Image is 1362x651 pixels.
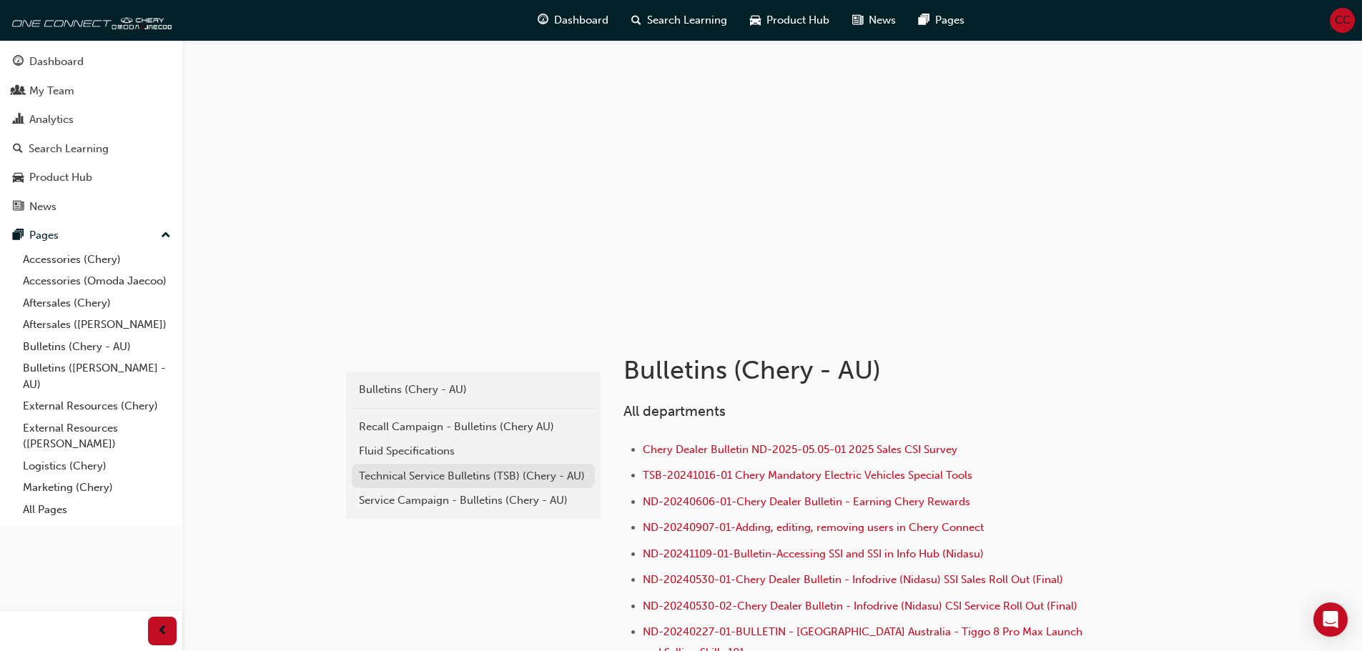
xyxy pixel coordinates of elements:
a: Marketing (Chery) [17,477,177,499]
a: Bulletins ([PERSON_NAME] - AU) [17,357,177,395]
span: Dashboard [554,12,608,29]
div: Pages [29,227,59,244]
a: Accessories (Chery) [17,249,177,271]
a: Accessories (Omoda Jaecoo) [17,270,177,292]
a: Search Learning [6,136,177,162]
a: pages-iconPages [907,6,976,35]
a: ND-20240530-01-Chery Dealer Bulletin - Infodrive (Nidasu) SSI Sales Roll Out (Final) [643,573,1063,586]
span: pages-icon [13,229,24,242]
a: ND-20240606-01-Chery Dealer Bulletin - Earning Chery Rewards [643,495,970,508]
span: All departments [623,403,726,419]
button: DashboardMy TeamAnalyticsSearch LearningProduct HubNews [6,46,177,222]
span: up-icon [161,227,171,245]
span: chart-icon [13,114,24,126]
span: Pages [935,12,964,29]
span: news-icon [13,201,24,214]
span: people-icon [13,85,24,98]
div: Search Learning [29,141,109,157]
div: Analytics [29,111,74,128]
a: ND-20240530-02-Chery Dealer Bulletin - Infodrive (Nidasu) CSI Service Roll Out (Final) [643,600,1077,612]
button: Pages [6,222,177,249]
span: Product Hub [766,12,829,29]
a: Technical Service Bulletins (TSB) (Chery - AU) [352,464,595,489]
span: guage-icon [13,56,24,69]
a: car-iconProduct Hub [739,6,841,35]
div: Dashboard [29,54,84,70]
a: Logistics (Chery) [17,455,177,477]
a: Analytics [6,106,177,133]
div: Product Hub [29,169,92,186]
div: Fluid Specifications [359,443,588,459]
a: Bulletins (Chery - AU) [352,377,595,402]
a: External Resources ([PERSON_NAME]) [17,417,177,455]
a: Fluid Specifications [352,439,595,464]
a: TSB-20241016-01 Chery Mandatory Electric Vehicles Special Tools [643,469,972,482]
a: Bulletins (Chery - AU) [17,336,177,358]
span: Search Learning [647,12,727,29]
div: Technical Service Bulletins (TSB) (Chery - AU) [359,468,588,484]
a: External Resources (Chery) [17,395,177,417]
a: Recall Campaign - Bulletins (Chery AU) [352,414,595,439]
span: search-icon [631,11,641,29]
div: Service Campaign - Bulletins (Chery - AU) [359,492,588,509]
span: search-icon [13,143,23,156]
a: Aftersales ([PERSON_NAME]) [17,314,177,336]
a: Product Hub [6,164,177,191]
a: ND-20241109-01-Bulletin-Accessing SSI and SSI in Info Hub (Nidasu) [643,547,984,560]
span: prev-icon [157,622,168,640]
span: news-icon [852,11,863,29]
div: Recall Campaign - Bulletins (Chery AU) [359,419,588,435]
img: oneconnect [7,6,172,34]
span: car-icon [13,172,24,184]
a: search-iconSearch Learning [620,6,739,35]
span: News [869,12,896,29]
a: All Pages [17,499,177,521]
a: Chery Dealer Bulletin ND-2025-05.05-01 2025 Sales CSI Survey [643,443,957,456]
a: guage-iconDashboard [526,6,620,35]
a: My Team [6,78,177,104]
a: Dashboard [6,49,177,75]
button: CC [1330,8,1355,33]
h1: Bulletins (Chery - AU) [623,354,1092,386]
span: guage-icon [538,11,548,29]
span: pages-icon [919,11,929,29]
div: News [29,199,56,215]
span: CC [1335,12,1351,29]
a: News [6,194,177,220]
span: car-icon [750,11,761,29]
a: Aftersales (Chery) [17,292,177,314]
a: ND-20240907-01-Adding, editing, removing users in Chery Connect [643,521,984,534]
a: Service Campaign - Bulletins (Chery - AU) [352,488,595,513]
div: Open Intercom Messenger [1313,602,1348,637]
a: news-iconNews [841,6,907,35]
div: My Team [29,83,74,99]
div: Bulletins (Chery - AU) [359,382,588,398]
